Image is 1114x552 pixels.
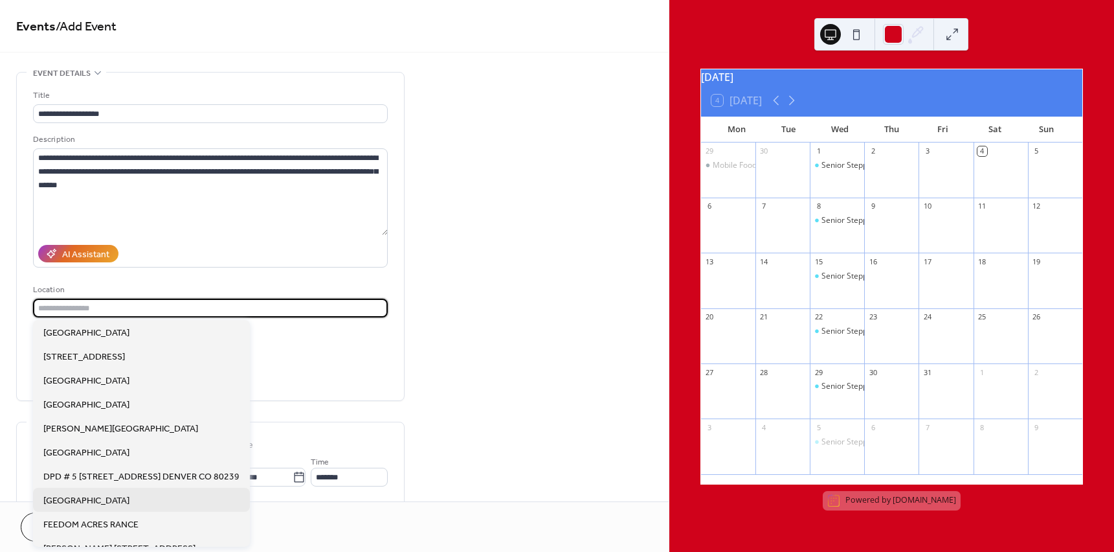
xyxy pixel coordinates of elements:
div: Thu [865,117,917,143]
div: Wed [814,117,866,143]
div: Senior Steppers [810,326,864,337]
span: Event details [33,67,91,80]
div: Senior Steppers [821,160,879,171]
div: Location [33,283,385,297]
div: Senior Steppers [810,215,864,226]
div: AI Assistant [62,248,109,262]
div: 6 [705,201,715,211]
div: 19 [1032,257,1042,266]
div: 2 [868,146,878,156]
div: Senior Steppers [810,271,864,282]
span: / Add Event [56,14,117,40]
div: 30 [759,146,769,156]
div: 1 [977,367,987,377]
div: 2 [1032,367,1042,377]
div: 11 [977,201,987,211]
div: 12 [1032,201,1042,211]
div: 14 [759,257,769,266]
span: FEEDOM ACRES RANCE [43,518,139,532]
div: 4 [759,422,769,432]
div: 8 [814,201,823,211]
div: 7 [922,422,932,432]
div: 9 [868,201,878,211]
div: 27 [705,367,715,377]
div: Powered by [845,495,956,506]
div: 7 [759,201,769,211]
div: 6 [868,422,878,432]
div: 18 [977,257,987,266]
div: 31 [922,367,932,377]
div: 16 [868,257,878,266]
span: [GEOGRAPHIC_DATA] [43,398,129,412]
div: 9 [1032,422,1042,432]
button: AI Assistant [38,245,118,262]
div: Senior Steppers [821,326,879,337]
div: Mobile Food Pantry [713,160,782,171]
div: 26 [1032,312,1042,322]
div: Fri [917,117,969,143]
div: 21 [759,312,769,322]
a: Events [16,14,56,40]
div: Senior Steppers [821,437,879,448]
div: Senior Steppers [810,160,864,171]
div: 3 [705,422,715,432]
span: [GEOGRAPHIC_DATA] [43,494,129,508]
div: 8 [977,422,987,432]
div: 1 [814,146,823,156]
span: [GEOGRAPHIC_DATA] [43,446,129,460]
div: Senior Steppers [821,215,879,226]
div: 5 [814,422,823,432]
span: [STREET_ADDRESS] [43,351,125,364]
div: 24 [922,312,932,322]
div: 20 [705,312,715,322]
div: Mon [711,117,763,143]
div: Senior Steppers [810,437,864,448]
a: [DOMAIN_NAME] [893,495,956,506]
div: 22 [814,312,823,322]
div: 17 [922,257,932,266]
div: Tue [763,117,814,143]
div: 15 [814,257,823,266]
div: Senior Steppers [821,271,879,282]
div: 10 [922,201,932,211]
div: Mobile Food Pantry [701,160,755,171]
div: Sat [969,117,1021,143]
span: [GEOGRAPHIC_DATA] [43,374,129,388]
div: 30 [868,367,878,377]
span: [PERSON_NAME][GEOGRAPHIC_DATA] [43,422,198,436]
div: 5 [1032,146,1042,156]
div: 13 [705,257,715,266]
div: 4 [977,146,987,156]
div: 28 [759,367,769,377]
span: Time [311,455,329,469]
div: Senior Steppers [821,381,879,392]
div: 23 [868,312,878,322]
div: Senior Steppers [810,381,864,392]
span: [GEOGRAPHIC_DATA] [43,327,129,340]
div: 3 [922,146,932,156]
div: Title [33,89,385,102]
div: 29 [814,367,823,377]
div: Description [33,133,385,146]
span: DPD # 5 [STREET_ADDRESS] DENVER CO 80239 [43,470,240,484]
div: 25 [977,312,987,322]
button: Cancel [21,512,100,542]
div: 29 [705,146,715,156]
div: [DATE] [701,69,1082,85]
div: Sun [1020,117,1072,143]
